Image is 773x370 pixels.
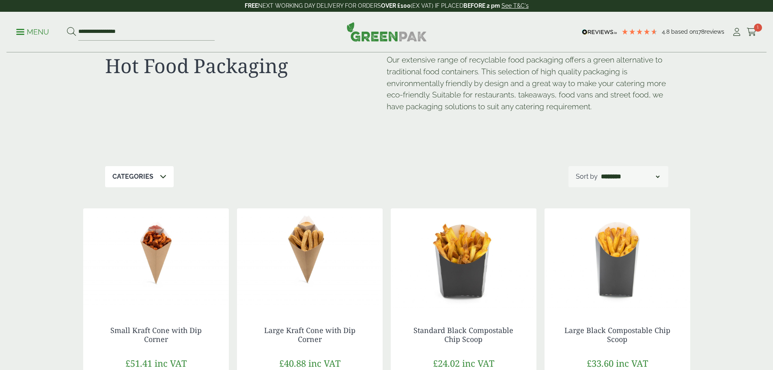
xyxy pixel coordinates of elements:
[662,28,671,35] span: 4.8
[671,28,696,35] span: Based on
[704,28,724,35] span: reviews
[433,357,460,369] span: £24.02
[387,120,388,121] p: [URL][DOMAIN_NAME]
[112,172,153,182] p: Categories
[308,357,340,369] span: inc VAT
[413,325,513,344] a: Standard Black Compostable Chip Scoop
[564,325,670,344] a: Large Black Compostable Chip Scoop
[616,357,648,369] span: inc VAT
[621,28,658,35] div: 4.78 Stars
[83,208,229,310] img: Small Kraft Cone With Contents (Chips) Frontal
[747,28,757,36] i: Cart
[264,325,355,344] a: Large Kraft Cone with Dip Corner
[587,357,614,369] span: £33.60
[696,28,704,35] span: 178
[502,2,529,9] a: See T&C's
[155,357,187,369] span: inc VAT
[463,2,500,9] strong: BEFORE 2 pm
[754,24,762,32] span: 1
[599,172,661,182] select: Shop order
[381,2,411,9] strong: OVER £100
[387,54,668,113] p: Our extensive range of recyclable food packaging offers a green alternative to traditional food c...
[110,325,202,344] a: Small Kraft Cone with Dip Corner
[582,29,617,35] img: REVIEWS.io
[732,28,742,36] i: My Account
[125,357,152,369] span: £51.41
[237,208,383,310] img: Large Kraft Cone With Contents (Churros) Frontal
[747,26,757,38] a: 1
[245,2,258,9] strong: FREE
[347,22,427,41] img: GreenPak Supplies
[545,208,690,310] img: chip scoop
[16,27,49,35] a: Menu
[16,27,49,37] p: Menu
[279,357,306,369] span: £40.88
[105,54,387,78] h1: Hot Food Packaging
[462,357,494,369] span: inc VAT
[391,208,536,310] img: chip scoop
[576,172,598,182] p: Sort by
